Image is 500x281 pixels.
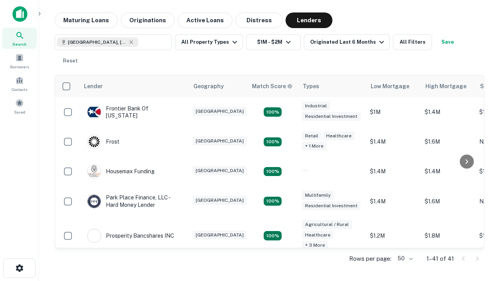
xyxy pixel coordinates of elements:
[252,82,293,91] div: Capitalize uses an advanced AI algorithm to match your search with the best lender. The match sco...
[12,41,27,47] span: Search
[247,75,298,97] th: Capitalize uses an advanced AI algorithm to match your search with the best lender. The match sco...
[87,164,155,178] div: Housemax Funding
[302,220,352,229] div: Agricultural / Rural
[2,28,37,49] a: Search
[302,231,334,240] div: Healthcare
[366,97,421,127] td: $1M
[87,165,101,178] img: picture
[193,137,247,146] div: [GEOGRAPHIC_DATA]
[2,73,37,94] a: Contacts
[371,82,409,91] div: Low Mortgage
[264,167,282,176] div: Matching Properties: 4, hasApolloMatch: undefined
[79,75,189,97] th: Lender
[298,75,366,97] th: Types
[87,105,101,119] img: picture
[236,12,282,28] button: Distress
[87,105,181,119] div: Frontier Bank Of [US_STATE]
[264,137,282,147] div: Matching Properties: 4, hasApolloMatch: undefined
[302,101,330,110] div: Industrial
[421,216,475,256] td: $1.8M
[87,229,174,243] div: Prosperity Bancshares INC
[2,96,37,117] a: Saved
[87,194,181,208] div: Park Place Finance, LLC - Hard Money Lender
[87,135,101,148] img: picture
[395,253,414,264] div: 50
[252,82,291,91] h6: Match Score
[264,197,282,206] div: Matching Properties: 4, hasApolloMatch: undefined
[55,12,118,28] button: Maturing Loans
[193,107,247,116] div: [GEOGRAPHIC_DATA]
[302,201,361,210] div: Residential Investment
[302,191,334,200] div: Multifamily
[87,135,120,149] div: Frost
[302,142,327,151] div: + 1 more
[304,34,390,50] button: Originated Last 6 Months
[178,12,232,28] button: Active Loans
[193,196,247,205] div: [GEOGRAPHIC_DATA]
[87,195,101,208] img: picture
[435,34,460,50] button: Save your search to get updates of matches that match your search criteria.
[193,166,247,175] div: [GEOGRAPHIC_DATA]
[84,82,103,91] div: Lender
[286,12,332,28] button: Lenders
[310,37,386,47] div: Originated Last 6 Months
[366,216,421,256] td: $1.2M
[421,75,475,97] th: High Mortgage
[302,241,328,250] div: + 3 more
[68,39,127,46] span: [GEOGRAPHIC_DATA], [GEOGRAPHIC_DATA], [GEOGRAPHIC_DATA]
[349,254,391,263] p: Rows per page:
[421,186,475,216] td: $1.6M
[264,231,282,240] div: Matching Properties: 7, hasApolloMatch: undefined
[58,53,83,69] button: Reset
[421,127,475,157] td: $1.6M
[366,157,421,186] td: $1.4M
[366,186,421,216] td: $1.4M
[323,132,355,140] div: Healthcare
[175,34,243,50] button: All Property Types
[189,75,247,97] th: Geography
[10,64,29,70] span: Borrowers
[421,97,475,127] td: $1.4M
[193,231,247,240] div: [GEOGRAPHIC_DATA]
[366,127,421,157] td: $1.4M
[393,34,432,50] button: All Filters
[87,229,101,242] img: picture
[246,34,301,50] button: $1M - $2M
[366,75,421,97] th: Low Mortgage
[2,50,37,71] a: Borrowers
[427,254,454,263] p: 1–41 of 41
[12,6,27,22] img: capitalize-icon.png
[302,112,361,121] div: Residential Investment
[12,86,27,92] span: Contacts
[461,194,500,231] iframe: Chat Widget
[264,107,282,117] div: Matching Properties: 4, hasApolloMatch: undefined
[421,157,475,186] td: $1.4M
[425,82,466,91] div: High Mortgage
[303,82,319,91] div: Types
[121,12,175,28] button: Originations
[14,109,25,115] span: Saved
[193,82,224,91] div: Geography
[302,132,321,140] div: Retail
